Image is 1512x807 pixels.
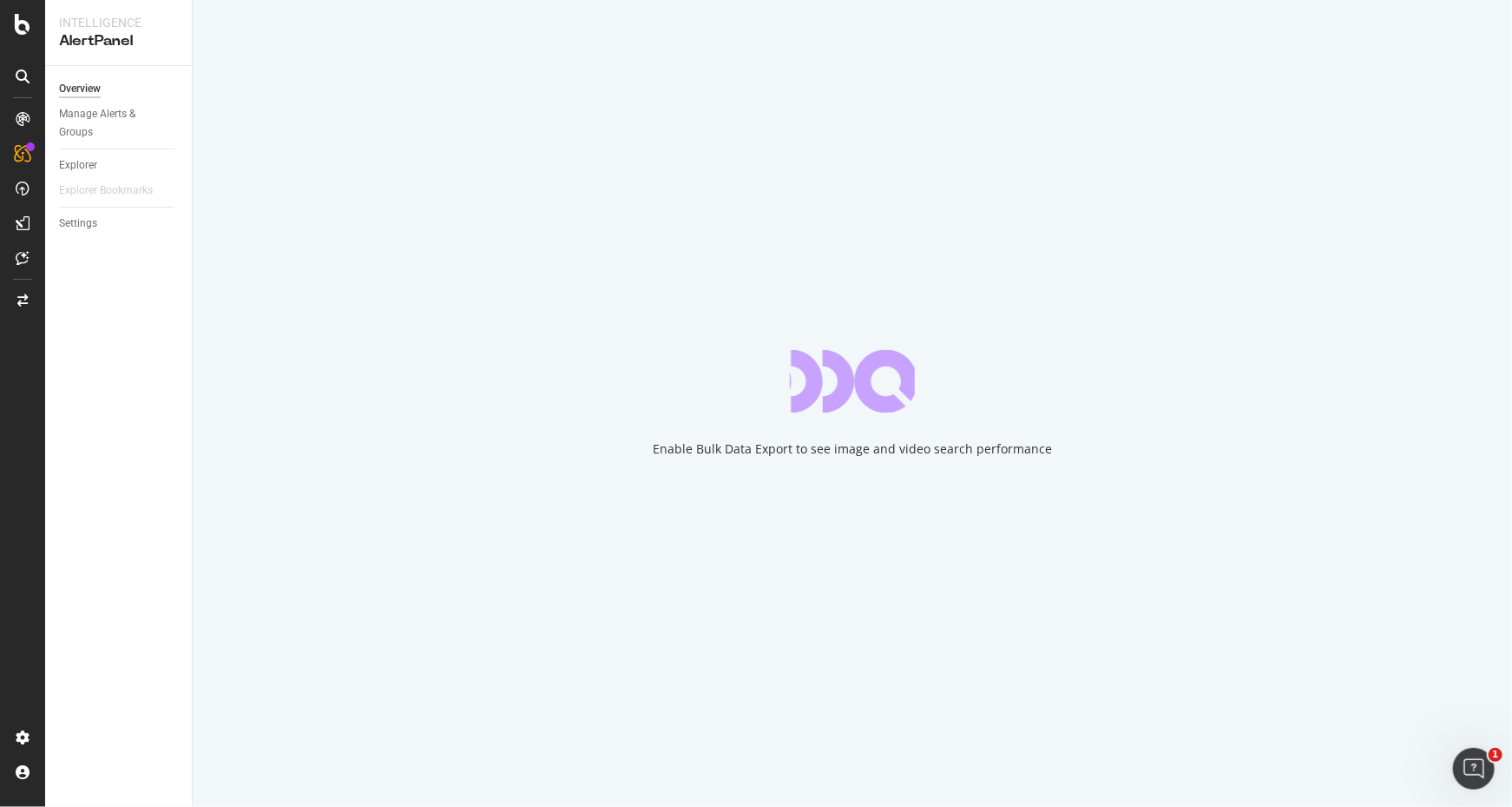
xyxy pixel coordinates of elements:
[790,350,915,413] div: animation
[59,14,178,31] div: Intelligence
[59,80,101,98] div: Overview
[59,80,180,98] a: Overview
[1453,748,1495,790] iframe: Intercom live chat
[59,105,180,142] a: Manage Alerts & Groups
[59,215,97,233] div: Settings
[59,215,180,233] a: Settings
[59,182,170,200] a: Explorer Bookmarks
[653,440,1052,458] div: Enable Bulk Data Export to see image and video search performance
[59,105,163,142] div: Manage Alerts & Groups
[59,156,180,175] a: Explorer
[59,31,178,51] div: AlertPanel
[1489,748,1502,762] span: 1
[59,182,153,200] div: Explorer Bookmarks
[59,156,97,175] div: Explorer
